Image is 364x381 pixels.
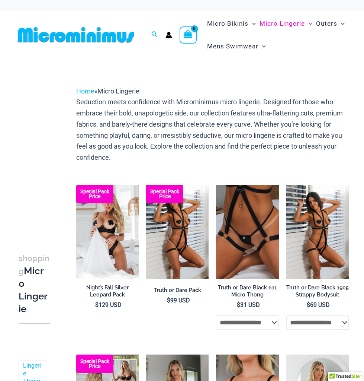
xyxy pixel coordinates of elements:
[248,14,256,33] span: Menu Toggle
[167,297,190,304] bdi: 99 USD
[146,287,209,296] a: Truth or Dare Pack
[216,185,278,279] img: Truth or Dare Black Micro 02
[260,14,305,33] span: Micro Lingerie
[204,11,349,59] nav: Site Navigation
[19,254,49,276] span: shopping
[216,185,278,279] a: Truth or Dare Black Micro 02Truth or Dare Black 1905 Bodysuit 611 Micro 12Truth or Dare Black 190...
[95,301,122,308] bdi: 129 USD
[146,185,209,279] a: Truth or Dare Black 1905 Bodysuit 611 Micro 07 Truth or Dare Black 1905 Bodysuit 611 Micro 06Trut...
[205,12,258,35] a: Micro BikinisMenu ToggleMenu Toggle
[15,26,137,43] img: MM SHOP LOGO FLAT
[286,284,349,298] h2: Truth or Dare Black 1905 Strappy Bodysuit
[286,185,349,279] img: Truth or Dare Black 1905 Bodysuit 611 Micro 07
[207,37,258,56] span: Mens Swimwear
[76,284,139,301] a: Night’s Fall Silver Leopard Pack
[237,301,260,308] bdi: 31 USD
[216,284,278,301] a: Truth or Dare Black 611 Micro Thong
[286,284,349,301] a: Truth or Dare Black 1905 Strappy Bodysuit
[307,301,310,308] span: $
[19,80,86,229] iframe: TrustedSite Certified
[76,96,349,163] p: Seduction meets confidence with Microminimus micro lingerie. Designed for those who embrace their...
[146,185,209,279] img: Truth or Dare Black 1905 Bodysuit 611 Micro 07
[205,35,268,58] a: Mens SwimwearMenu ToggleMenu Toggle
[146,287,209,294] h2: Truth or Dare Pack
[258,37,266,56] span: Menu Toggle
[76,185,139,279] img: Nights Fall Silver Leopard 1036 Bra 6046 Thong 09v2
[165,32,172,38] a: Account icon link
[286,185,349,279] a: Truth or Dare Black 1905 Bodysuit 611 Micro 07Truth or Dare Black 1905 Bodysuit 611 Micro 05Truth...
[237,301,240,308] span: $
[337,14,345,33] span: Menu Toggle
[76,87,94,95] a: Home
[314,12,347,35] a: OutersMenu ToggleMenu Toggle
[305,14,312,33] span: Menu Toggle
[76,185,139,279] a: Nights Fall Silver Leopard 1036 Bra 6046 Thong 09v2 Nights Fall Silver Leopard 1036 Bra 6046 Thon...
[207,14,248,33] span: Micro Bikinis
[146,189,183,199] b: Special Pack Price
[76,359,113,369] b: Special Pack Price
[95,301,99,308] span: $
[316,14,337,33] span: Outers
[180,26,197,44] a: View Shopping Cart, empty
[307,301,330,308] bdi: 69 USD
[151,30,158,39] a: Search icon link
[19,252,50,315] h3: Micro Lingerie
[167,297,170,304] span: $
[76,189,113,199] b: Special Pack Price
[76,284,139,298] h2: Night’s Fall Silver Leopard Pack
[216,284,278,298] h2: Truth or Dare Black 611 Micro Thong
[258,12,314,35] a: Micro LingerieMenu ToggleMenu Toggle
[97,87,139,95] span: Micro Lingerie
[76,87,139,95] span: »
